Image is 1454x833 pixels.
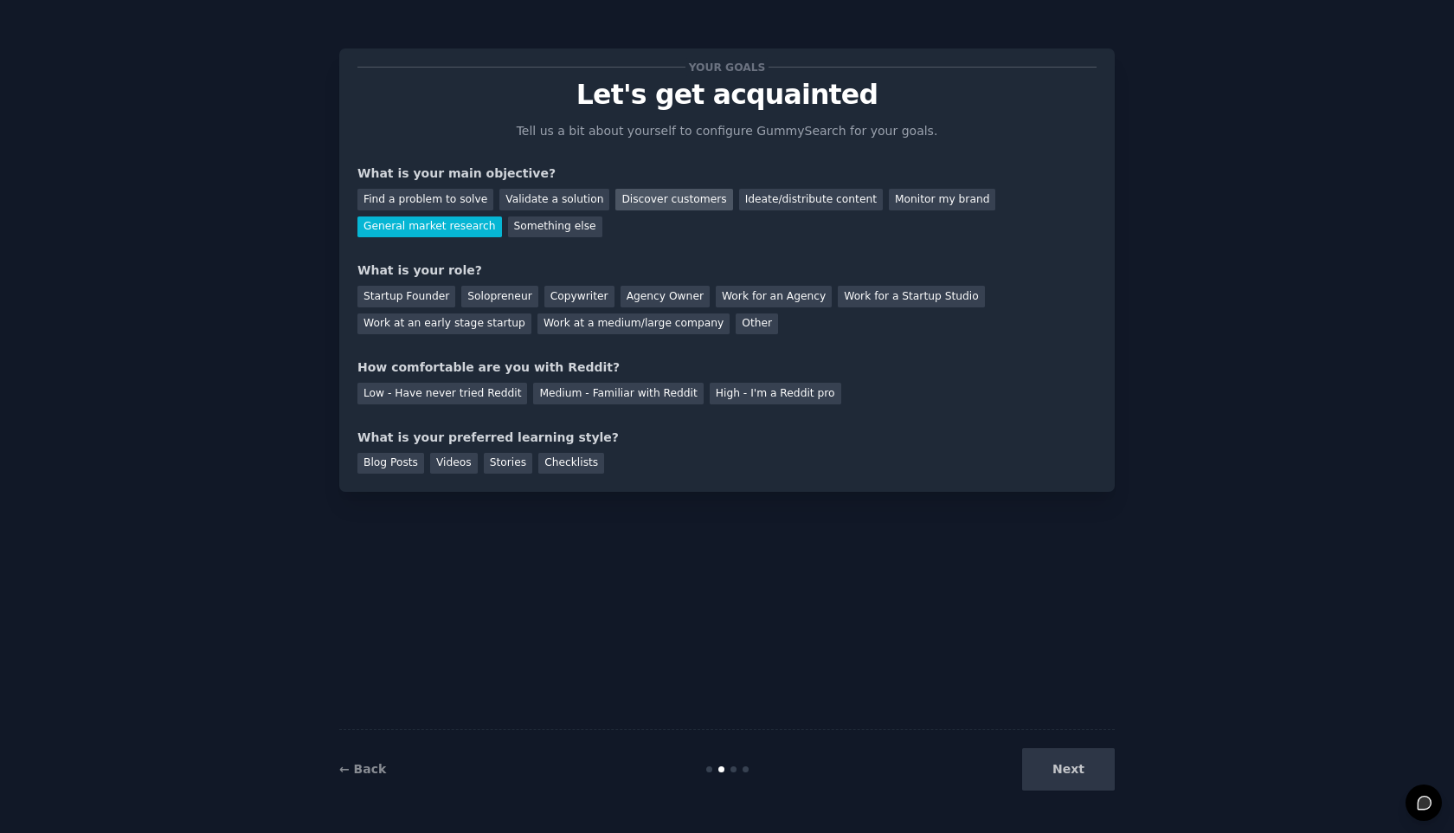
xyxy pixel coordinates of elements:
[537,313,730,335] div: Work at a medium/large company
[357,189,493,210] div: Find a problem to solve
[484,453,532,475] div: Stories
[461,286,537,307] div: Solopreneur
[509,122,945,140] p: Tell us a bit about yourself to configure GummySearch for your goals.
[339,762,386,776] a: ← Back
[716,286,832,307] div: Work for an Agency
[357,80,1097,110] p: Let's get acquainted
[739,189,883,210] div: Ideate/distribute content
[736,313,778,335] div: Other
[685,58,769,76] span: Your goals
[889,189,995,210] div: Monitor my brand
[544,286,614,307] div: Copywriter
[357,286,455,307] div: Startup Founder
[357,216,502,238] div: General market research
[430,453,478,475] div: Videos
[508,216,602,238] div: Something else
[499,189,609,210] div: Validate a solution
[357,453,424,475] div: Blog Posts
[615,189,732,210] div: Discover customers
[357,165,1097,183] div: What is your main objective?
[357,262,1097,280] div: What is your role?
[357,313,531,335] div: Work at an early stage startup
[538,453,604,475] div: Checklists
[838,286,984,307] div: Work for a Startup Studio
[533,383,703,404] div: Medium - Familiar with Reddit
[357,383,527,404] div: Low - Have never tried Reddit
[710,383,841,404] div: High - I'm a Reddit pro
[357,358,1097,377] div: How comfortable are you with Reddit?
[621,286,710,307] div: Agency Owner
[357,429,1097,447] div: What is your preferred learning style?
